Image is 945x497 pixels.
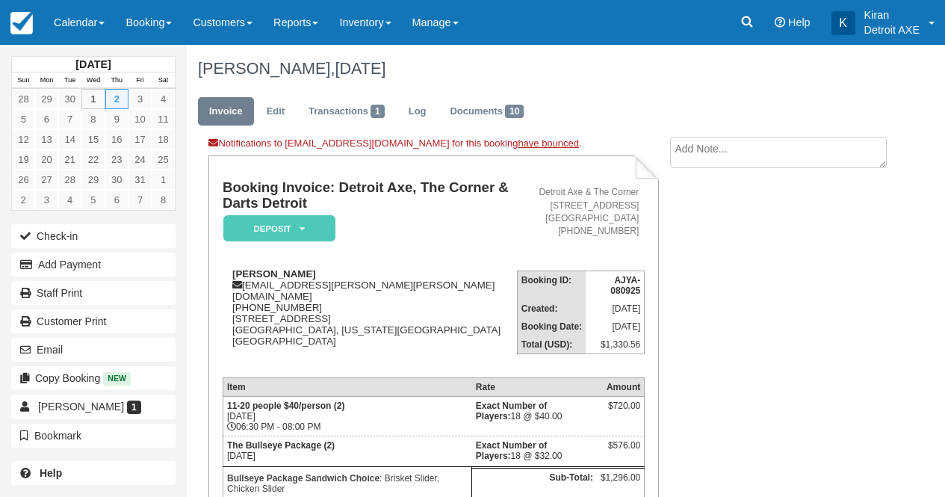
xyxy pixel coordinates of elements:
[517,318,586,336] th: Booking Date:
[58,170,81,190] a: 28
[58,149,81,170] a: 21
[227,440,335,451] strong: The Bullseye Package (2)
[128,149,152,170] a: 24
[12,109,35,129] a: 5
[105,109,128,129] a: 9
[472,436,597,467] td: 18 @ $32.00
[11,424,176,448] button: Bookmark
[586,318,645,336] td: [DATE]
[58,72,81,89] th: Tue
[58,89,81,109] a: 30
[223,214,330,242] a: Deposit
[439,97,535,126] a: Documents10
[597,468,645,494] td: $1,296.00
[227,401,344,411] strong: 11-20 people $40/person (2)
[11,395,176,419] a: [PERSON_NAME] 1
[35,129,58,149] a: 13
[476,440,547,461] strong: Exact Number of Players
[472,397,597,436] td: 18 @ $40.00
[208,137,658,155] div: Notifications to [EMAIL_ADDRESS][DOMAIN_NAME] for this booking .
[152,190,175,210] a: 8
[105,170,128,190] a: 30
[505,105,524,118] span: 10
[371,105,385,118] span: 1
[81,72,105,89] th: Wed
[601,401,640,423] div: $720.00
[597,378,645,397] th: Amount
[152,170,175,190] a: 1
[12,170,35,190] a: 26
[81,89,105,109] a: 1
[81,190,105,210] a: 5
[58,190,81,210] a: 4
[472,378,597,397] th: Rate
[297,97,396,126] a: Transactions1
[35,149,58,170] a: 20
[128,89,152,109] a: 3
[255,97,296,126] a: Edit
[12,149,35,170] a: 19
[105,190,128,210] a: 6
[128,190,152,210] a: 7
[152,89,175,109] a: 4
[523,186,639,238] address: Detroit Axe & The Corner [STREET_ADDRESS] [GEOGRAPHIC_DATA] [PHONE_NUMBER]
[35,72,58,89] th: Mon
[12,89,35,109] a: 28
[198,60,884,78] h1: [PERSON_NAME],
[10,12,33,34] img: checkfront-main-nav-mini-logo.png
[223,268,517,365] div: [EMAIL_ADDRESS][PERSON_NAME][PERSON_NAME][DOMAIN_NAME] [PHONE_NUMBER] [STREET_ADDRESS] [GEOGRAPHI...
[11,253,176,277] button: Add Payment
[81,149,105,170] a: 22
[223,215,335,241] em: Deposit
[58,129,81,149] a: 14
[11,309,176,333] a: Customer Print
[105,149,128,170] a: 23
[105,72,128,89] th: Thu
[223,378,471,397] th: Item
[864,7,920,22] p: Kiran
[11,338,176,362] button: Email
[152,149,175,170] a: 25
[788,16,811,28] span: Help
[35,190,58,210] a: 3
[610,275,640,296] strong: AJYA-080925
[105,129,128,149] a: 16
[81,129,105,149] a: 15
[152,109,175,129] a: 11
[128,129,152,149] a: 17
[223,436,471,467] td: [DATE]
[517,271,586,300] th: Booking ID:
[335,59,385,78] span: [DATE]
[128,109,152,129] a: 10
[227,473,379,484] strong: Bullseye Package Sandwich Choice
[397,97,438,126] a: Log
[864,22,920,37] p: Detroit AXE
[775,17,785,28] i: Help
[127,401,141,414] span: 1
[476,401,547,422] strong: Exact Number of Players
[11,366,176,390] button: Copy Booking New
[12,129,35,149] a: 12
[12,72,35,89] th: Sun
[152,129,175,149] a: 18
[227,471,468,496] p: : Brisket Slider, Chicken Slider
[58,109,81,129] a: 7
[128,72,152,89] th: Fri
[586,300,645,318] td: [DATE]
[11,461,176,485] a: Help
[12,190,35,210] a: 2
[601,440,640,463] div: $576.00
[81,109,105,129] a: 8
[35,89,58,109] a: 29
[11,281,176,305] a: Staff Print
[517,336,586,354] th: Total (USD):
[40,467,62,479] b: Help
[586,336,645,354] td: $1,330.56
[105,89,128,109] a: 2
[81,170,105,190] a: 29
[223,180,517,211] h1: Booking Invoice: Detroit Axe, The Corner & Darts Detroit
[232,268,316,280] strong: [PERSON_NAME]
[518,138,579,149] a: have bounced
[152,72,175,89] th: Sat
[472,468,597,494] th: Sub-Total:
